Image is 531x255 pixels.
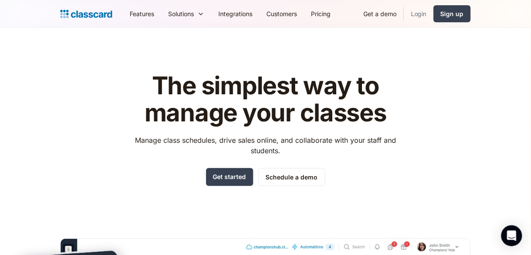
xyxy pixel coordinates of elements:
a: home [60,8,112,20]
a: Get started [206,168,253,186]
a: Features [123,4,161,24]
p: Manage class schedules, drive sales online, and collaborate with your staff and students. [127,135,404,156]
a: Login [404,4,434,24]
div: Solutions [161,4,211,24]
div: Solutions [168,9,194,18]
a: Sign up [434,5,471,22]
a: Integrations [211,4,259,24]
h1: The simplest way to manage your classes [127,72,404,126]
a: Schedule a demo [259,168,325,186]
div: Sign up [441,9,464,18]
a: Get a demo [356,4,403,24]
a: Customers [259,4,304,24]
div: Open Intercom Messenger [501,225,522,246]
a: Pricing [304,4,338,24]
